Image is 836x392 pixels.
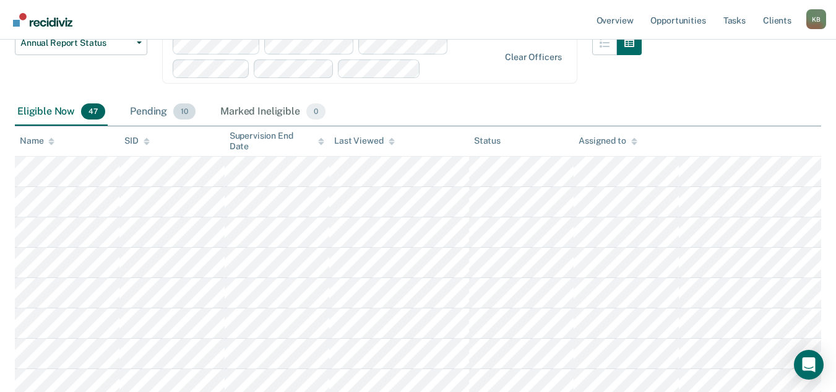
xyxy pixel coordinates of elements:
span: 10 [173,103,196,120]
img: Recidiviz [13,13,72,27]
span: 47 [81,103,105,120]
div: Last Viewed [334,136,394,146]
div: Assigned to [579,136,637,146]
div: Open Intercom Messenger [794,350,824,380]
button: Profile dropdown button [806,9,826,29]
div: SID [124,136,150,146]
div: Status [474,136,501,146]
div: Supervision End Date [230,131,324,152]
div: Eligible Now47 [15,98,108,126]
div: Marked Ineligible0 [218,98,328,126]
div: K B [806,9,826,29]
div: Name [20,136,54,146]
div: Pending10 [127,98,198,126]
div: Clear officers [505,52,562,63]
button: Annual Report Status [15,30,147,55]
span: 0 [306,103,325,120]
span: Annual Report Status [20,38,132,48]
